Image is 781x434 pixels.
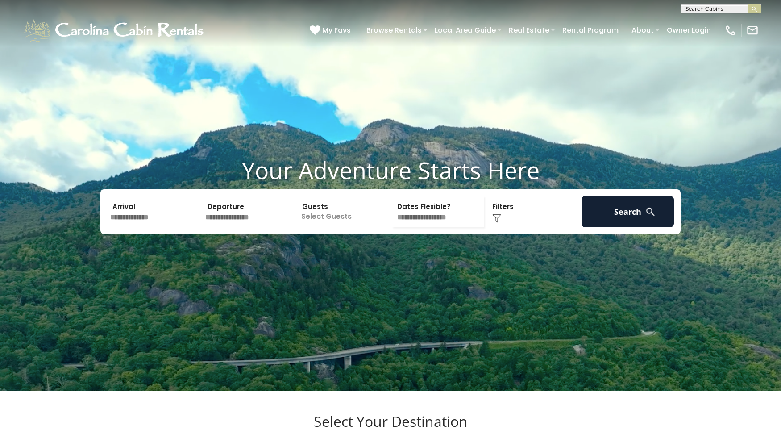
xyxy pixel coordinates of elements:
img: search-regular-white.png [645,206,656,217]
a: Rental Program [558,22,623,38]
a: Owner Login [662,22,715,38]
img: phone-regular-white.png [724,24,737,37]
img: White-1-1-2.png [22,17,208,44]
a: Real Estate [504,22,554,38]
a: About [627,22,658,38]
img: mail-regular-white.png [746,24,759,37]
a: Browse Rentals [362,22,426,38]
a: Local Area Guide [430,22,500,38]
a: My Favs [310,25,353,36]
h1: Your Adventure Starts Here [7,156,774,184]
p: Select Guests [297,196,389,227]
img: filter--v1.png [492,214,501,223]
span: My Favs [322,25,351,36]
button: Search [582,196,674,227]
